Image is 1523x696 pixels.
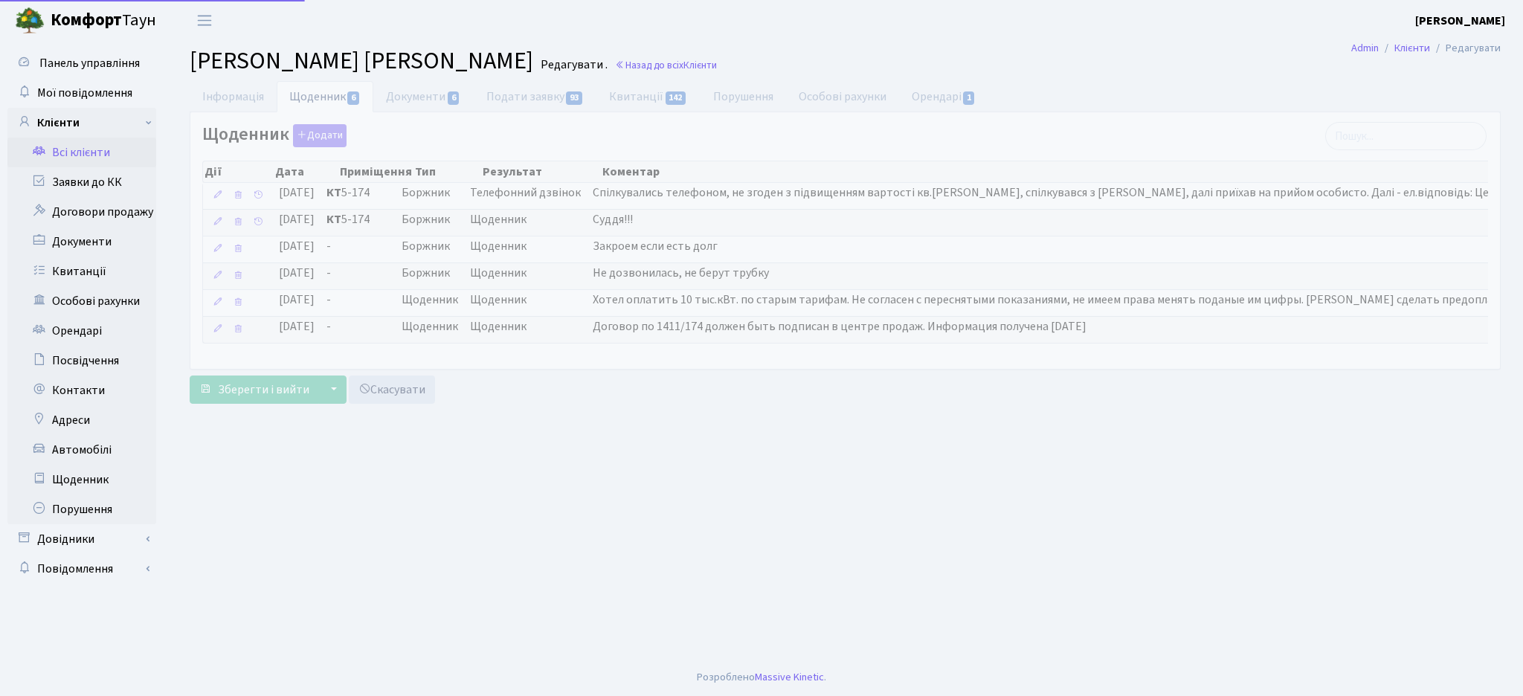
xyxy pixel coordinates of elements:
span: - [326,291,390,309]
span: [DATE] [279,291,315,308]
a: Порушення [701,81,786,112]
a: Додати [289,122,347,148]
a: [PERSON_NAME] [1415,12,1505,30]
span: Боржник [402,265,458,282]
span: 93 [566,91,582,105]
label: Щоденник [202,124,347,147]
span: Щоденник [402,318,458,335]
img: logo.png [15,6,45,36]
span: Щоденник [470,238,581,255]
a: Щоденник [277,81,373,112]
a: Документи [373,81,473,112]
a: Панель управління [7,48,156,78]
span: Боржник [402,238,458,255]
span: Клієнти [683,58,717,72]
a: Подати заявку [474,81,596,112]
a: Контакти [7,376,156,405]
a: Повідомлення [7,554,156,584]
span: [DATE] [279,184,315,201]
span: 1 [963,91,975,105]
span: Мої повідомлення [37,85,132,101]
span: Панель управління [39,55,140,71]
a: Інформація [190,81,277,112]
a: Орендарі [899,81,989,112]
span: [DATE] [279,211,315,228]
span: Щоденник [402,291,458,309]
span: [PERSON_NAME] [PERSON_NAME] [190,44,533,78]
div: Розроблено . [697,669,826,686]
input: Пошук... [1325,122,1487,150]
b: [PERSON_NAME] [1415,13,1505,29]
a: Довідники [7,524,156,554]
span: Хотел оплатить 10 тыс.кВт. по старым тарифам. Не согласен с переснятыми показаниями, не имеем пра... [593,291,1505,308]
a: Клієнти [1394,40,1430,56]
a: Особові рахунки [786,81,899,112]
th: Дії [203,161,274,182]
a: Клієнти [7,108,156,138]
a: Квитанції [7,257,156,286]
a: Адреси [7,405,156,435]
b: КТ [326,184,341,201]
span: Договор по 1411/174 должен быть подписан в центре продаж. Информация получена [DATE] [593,318,1086,335]
nav: breadcrumb [1329,33,1523,64]
span: Боржник [402,211,458,228]
a: Massive Kinetic [755,669,824,685]
span: Щоденник [470,291,581,309]
span: 5-174 [326,184,390,202]
a: Назад до всіхКлієнти [615,58,717,72]
a: Договори продажу [7,197,156,227]
a: Заявки до КК [7,167,156,197]
span: Не дозвонилась, не берут трубку [593,265,769,281]
span: Боржник [402,184,458,202]
span: 5-174 [326,211,390,228]
span: Щоденник [470,211,581,228]
span: - [326,318,390,335]
span: - [326,265,390,282]
span: - [326,238,390,255]
span: Щоденник [470,265,581,282]
span: [DATE] [279,265,315,281]
span: Суддя!!! [593,211,633,228]
li: Редагувати [1430,40,1501,57]
th: Дата [274,161,339,182]
a: Квитанції [596,81,700,112]
button: Переключити навігацію [186,8,223,33]
b: КТ [326,211,341,228]
span: Таун [51,8,156,33]
a: Орендарі [7,316,156,346]
span: 6 [347,91,359,105]
a: Автомобілі [7,435,156,465]
th: Приміщення [338,161,413,182]
a: Admin [1351,40,1379,56]
a: Документи [7,227,156,257]
span: Закроем если есть долг [593,238,718,254]
a: Скасувати [349,376,435,404]
a: Особові рахунки [7,286,156,316]
th: Результат [481,161,601,182]
span: Телефонний дзвінок [470,184,581,202]
span: 142 [666,91,686,105]
a: Щоденник [7,465,156,494]
span: Зберегти і вийти [218,381,309,398]
a: Посвідчення [7,346,156,376]
button: Зберегти і вийти [190,376,319,404]
span: Щоденник [470,318,581,335]
span: [DATE] [279,238,315,254]
a: Всі клієнти [7,138,156,167]
span: 6 [448,91,460,105]
span: [DATE] [279,318,315,335]
button: Щоденник [293,124,347,147]
small: Редагувати . [538,58,608,72]
b: Комфорт [51,8,122,32]
a: Порушення [7,494,156,524]
th: Тип [413,161,480,182]
a: Мої повідомлення [7,78,156,108]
